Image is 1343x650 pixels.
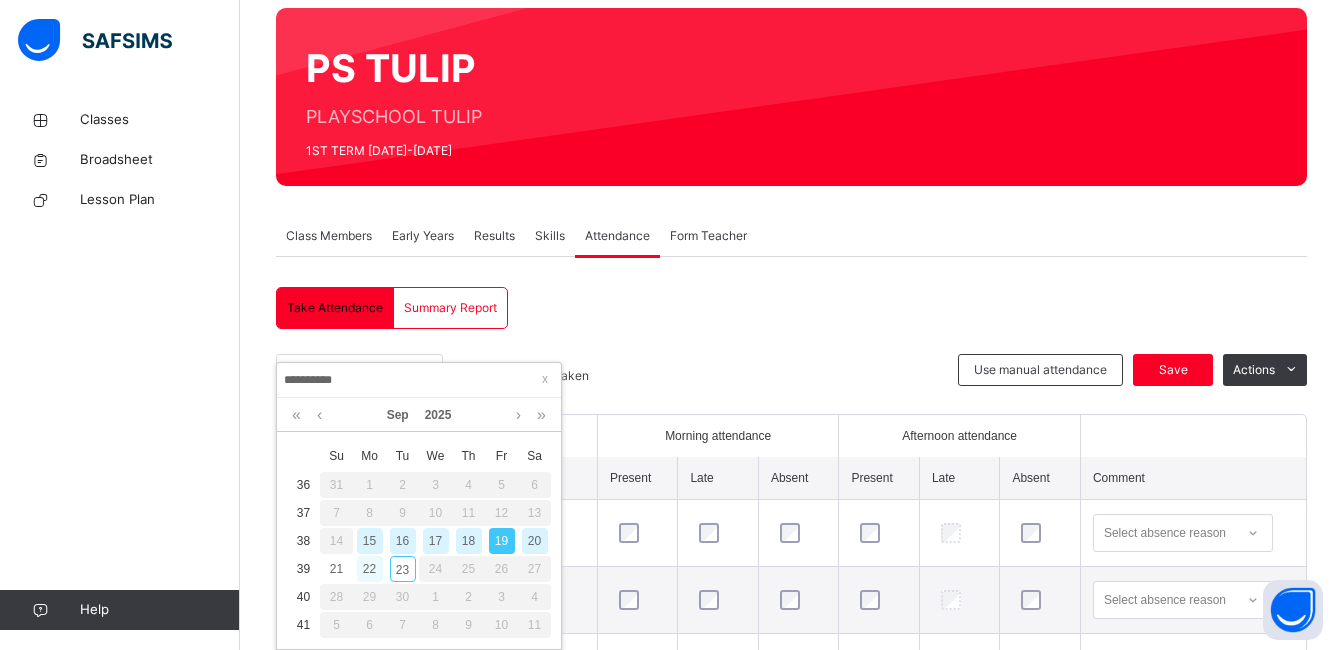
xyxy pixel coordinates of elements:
span: Summary Report [404,299,497,317]
div: 1 [419,584,452,610]
div: 7 [386,612,419,638]
span: Actions [1233,361,1275,379]
td: September 25, 2025 [452,555,485,583]
div: 17 [423,528,449,554]
td: October 10, 2025 [485,611,518,639]
td: September 15, 2025 [353,527,386,555]
th: Sun [320,441,353,471]
td: September 20, 2025 [518,527,551,555]
div: 1 [353,472,386,498]
td: September 16, 2025 [386,527,419,555]
div: 4 [452,472,485,498]
div: 10 [485,612,518,638]
td: September 28, 2025 [320,583,353,611]
td: September 6, 2025 [518,471,551,499]
a: Sep [379,398,417,432]
td: September 22, 2025 [353,555,386,583]
td: September 30, 2025 [386,583,419,611]
span: Use manual attendance [974,361,1107,379]
td: September 2, 2025 [386,471,419,499]
td: September 11, 2025 [452,499,485,527]
div: 8 [419,612,452,638]
td: October 3, 2025 [485,583,518,611]
a: Last year (Control + left) [287,398,306,432]
th: Present [597,457,678,500]
span: Help [80,600,239,620]
th: Late [678,457,759,500]
td: September 9, 2025 [386,499,419,527]
td: September 1, 2025 [353,471,386,499]
img: safsims [18,19,172,61]
td: September 21, 2025 [320,555,353,583]
span: Save [1148,361,1198,379]
button: Open asap [1263,580,1323,640]
td: October 6, 2025 [353,611,386,639]
span: Afternoon attendance [902,427,1017,445]
div: 9 [452,612,485,638]
td: September 14, 2025 [320,527,353,555]
div: 25 [452,556,485,582]
td: September 8, 2025 [353,499,386,527]
th: Present [839,457,920,500]
div: 28 [320,584,353,610]
span: Take Attendance [287,299,383,317]
span: Skills [535,227,565,245]
div: 3 [419,472,452,498]
td: September 13, 2025 [518,499,551,527]
a: 2025 [417,398,460,432]
span: Fr [485,447,518,465]
td: September 12, 2025 [485,499,518,527]
th: Absent [1000,457,1081,500]
td: September 3, 2025 [419,471,452,499]
div: 19 [489,528,515,554]
div: 3 [485,584,518,610]
th: Absent [758,457,839,500]
div: 5 [320,612,353,638]
td: October 2, 2025 [452,583,485,611]
div: 26 [485,556,518,582]
span: Broadsheet [80,150,240,170]
div: 22 [357,556,383,582]
span: Lesson Plan [80,190,240,210]
span: Early Years [392,227,454,245]
span: Form Teacher [670,227,747,245]
div: 11 [452,500,485,526]
span: Morning attendance [665,427,771,445]
div: Select absence reason [1104,514,1226,552]
th: Wed [419,441,452,471]
td: October 11, 2025 [518,611,551,639]
div: 9 [386,500,419,526]
span: Results [474,227,515,245]
td: 40 [287,583,320,611]
td: September 4, 2025 [452,471,485,499]
div: 6 [518,472,551,498]
div: 10 [419,500,452,526]
div: 20 [522,528,548,554]
td: September 23, 2025 [386,555,419,583]
div: 6 [353,612,386,638]
div: 7 [320,500,353,526]
span: Mo [353,447,386,465]
div: 4 [518,584,551,610]
span: Attendance [585,227,650,245]
th: Comment [1080,457,1306,500]
div: 27 [518,556,551,582]
td: September 5, 2025 [485,471,518,499]
div: 29 [353,584,386,610]
div: 13 [518,500,551,526]
div: 2 [452,584,485,610]
span: Su [320,447,353,465]
th: Late [919,457,1000,500]
div: 8 [353,500,386,526]
td: September 24, 2025 [419,555,452,583]
td: 37 [287,499,320,527]
td: September 7, 2025 [320,499,353,527]
td: September 29, 2025 [353,583,386,611]
th: Fri [485,441,518,471]
div: 12 [485,500,518,526]
div: 11 [518,612,551,638]
td: 36 [287,471,320,499]
th: Sat [518,441,551,471]
span: Classes [80,110,240,130]
th: Thu [452,441,485,471]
